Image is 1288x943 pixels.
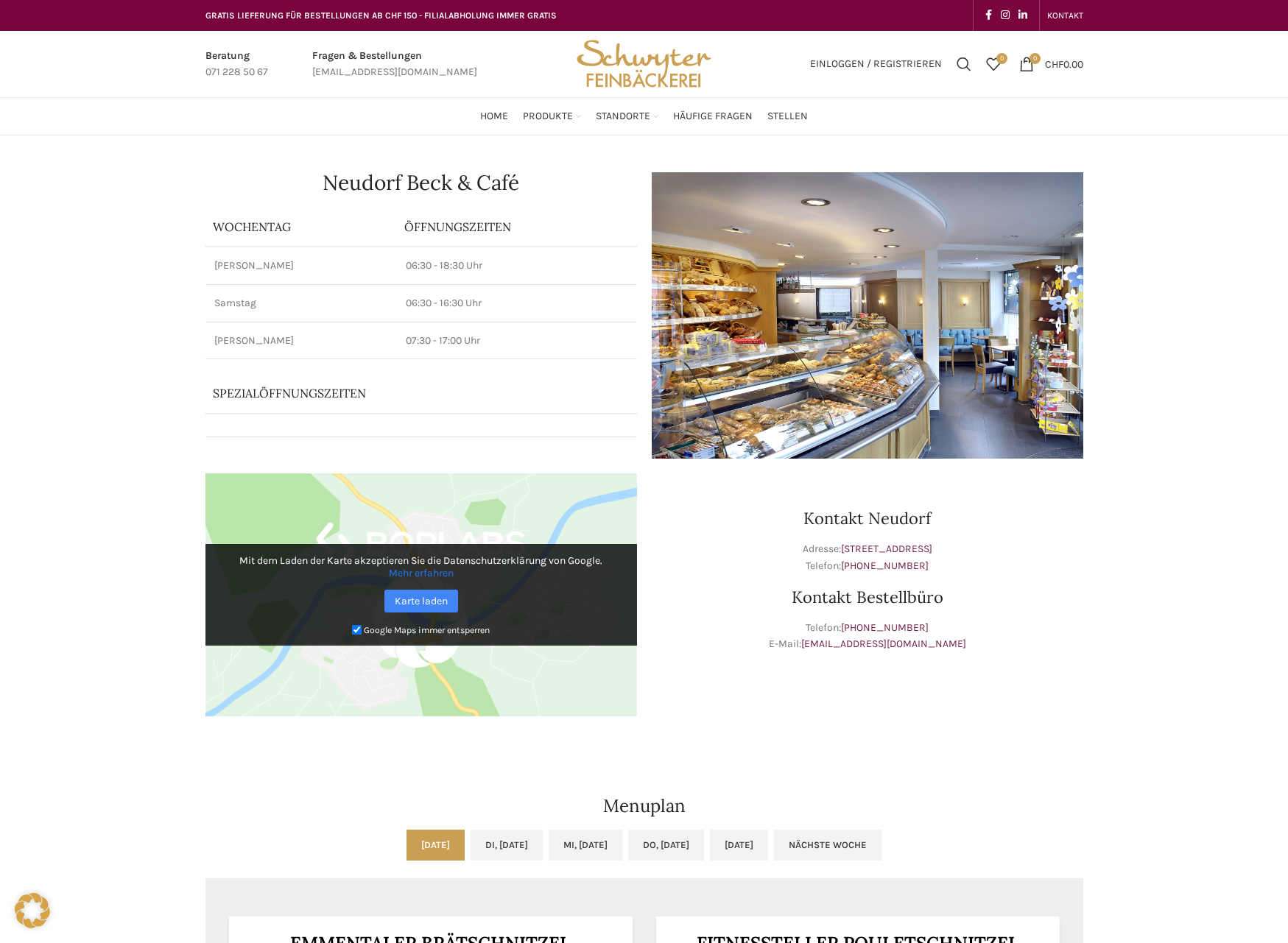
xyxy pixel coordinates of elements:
p: Samstag [214,296,388,311]
h2: Menuplan [205,797,1083,815]
a: Infobox link [205,48,268,81]
a: Häufige Fragen [673,102,753,131]
h3: Kontakt Neudorf [652,510,1083,526]
span: Stellen [767,110,808,124]
a: Linkedin social link [1014,5,1032,26]
a: 0 [979,49,1008,79]
p: Adresse: Telefon: [652,541,1083,574]
bdi: 0.00 [1045,57,1083,70]
span: KONTAKT [1047,10,1083,21]
p: 06:30 - 16:30 Uhr [406,296,628,311]
a: Instagram social link [996,5,1014,26]
p: ÖFFNUNGSZEITEN [404,219,630,235]
a: Stellen [767,102,808,131]
span: 0 [1030,53,1041,64]
span: Standorte [596,110,650,124]
span: 0 [996,53,1007,64]
a: [EMAIL_ADDRESS][DOMAIN_NAME] [801,638,966,650]
a: [DATE] [710,830,768,861]
p: Wochentag [213,219,390,235]
p: Telefon: E-Mail: [652,620,1083,653]
a: Home [480,102,508,131]
a: Mehr erfahren [389,567,454,579]
p: 07:30 - 17:00 Uhr [406,333,628,348]
small: Google Maps immer entsperren [364,625,490,635]
img: Google Maps [205,473,637,716]
a: Karte laden [384,590,458,612]
span: CHF [1045,57,1063,70]
a: Mi, [DATE] [549,830,622,861]
a: 0 CHF0.00 [1012,49,1091,79]
div: Meine Wunschliste [979,49,1008,79]
a: [PHONE_NUMBER] [841,621,929,634]
span: Einloggen / Registrieren [810,59,942,69]
img: Bäckerei Schwyter [571,31,716,97]
a: Produkte [523,102,581,131]
a: Suchen [949,49,979,79]
p: Spezialöffnungszeiten [213,385,588,401]
span: GRATIS LIEFERUNG FÜR BESTELLUNGEN AB CHF 150 - FILIALABHOLUNG IMMER GRATIS [205,10,557,21]
a: Einloggen / Registrieren [803,49,949,79]
span: Häufige Fragen [673,110,753,124]
a: [STREET_ADDRESS] [841,543,932,555]
div: Secondary navigation [1040,1,1091,30]
a: Do, [DATE] [628,830,704,861]
a: Di, [DATE] [471,830,543,861]
input: Google Maps immer entsperren [352,625,362,635]
a: Standorte [596,102,658,131]
a: [DATE] [407,830,465,861]
a: Infobox link [312,48,477,81]
div: Main navigation [198,102,1091,131]
h3: Kontakt Bestellbüro [652,589,1083,605]
h1: Neudorf Beck & Café [205,172,637,193]
span: Produkte [523,110,573,124]
a: KONTAKT [1047,1,1083,30]
a: [PHONE_NUMBER] [841,559,929,572]
p: [PERSON_NAME] [214,258,388,273]
a: Site logo [571,57,716,69]
a: Facebook social link [981,5,996,26]
span: Home [480,110,508,124]
p: Mit dem Laden der Karte akzeptieren Sie die Datenschutzerklärung von Google. [216,554,627,579]
p: 06:30 - 18:30 Uhr [406,258,628,273]
a: Nächste Woche [774,830,881,861]
p: [PERSON_NAME] [214,333,388,348]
